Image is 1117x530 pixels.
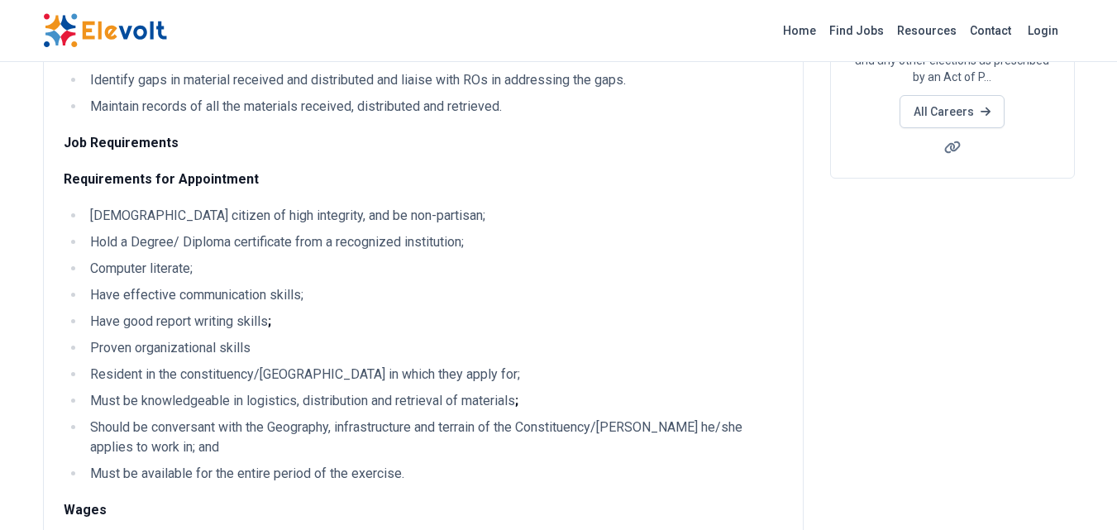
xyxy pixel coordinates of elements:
li: Computer literate; [85,259,783,279]
a: Resources [890,17,963,44]
a: Home [776,17,823,44]
li: Hold a Degree/ Diploma certificate from a recognized institution; [85,232,783,252]
strong: ; [268,313,271,329]
strong: Requirements for Appointment [64,171,259,187]
a: All Careers [900,95,1005,128]
li: Must be available for the entire period of the exercise. [85,464,783,484]
li: Identify gaps in material received and distributed and liaise with ROs in addressing the gaps. [85,70,783,90]
strong: Wages [64,502,107,518]
strong: Job Requirements [64,135,179,150]
a: Login [1018,14,1068,47]
li: Have good report writing skills [85,312,783,332]
li: Should be conversant with the Geography, infrastructure and terrain of the Constituency/[PERSON_N... [85,418,783,457]
a: Find Jobs [823,17,890,44]
li: [DEMOGRAPHIC_DATA] citizen of high integrity, and be non-partisan; [85,206,783,226]
a: Contact [963,17,1018,44]
li: Proven organizational skills [85,338,783,358]
li: Have effective communication skills; [85,285,783,305]
strong: ; [515,393,518,408]
li: Maintain records of all the materials received, distributed and retrieved. [85,97,783,117]
li: Must be knowledgeable in logistics, distribution and retrieval of materials [85,391,783,411]
li: Resident in the constituency/[GEOGRAPHIC_DATA] in which they apply for; [85,365,783,384]
img: Elevolt [43,13,167,48]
